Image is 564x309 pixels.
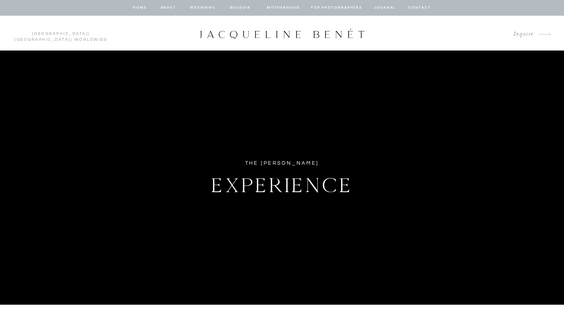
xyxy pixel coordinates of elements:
[229,4,251,11] a: BOUDOIR
[218,159,346,168] div: The [PERSON_NAME]
[372,4,397,11] a: journal
[189,4,216,11] a: Weddings
[267,4,299,11] a: Motherhood
[11,31,111,36] p: | | Worldwide
[169,169,395,197] h1: Experience
[32,32,89,36] a: [GEOGRAPHIC_DATA]
[311,4,362,11] a: for photographers
[507,29,533,40] a: Inquire
[407,4,432,11] a: contact
[132,4,147,11] a: home
[160,4,176,11] a: about
[14,38,71,42] a: [GEOGRAPHIC_DATA]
